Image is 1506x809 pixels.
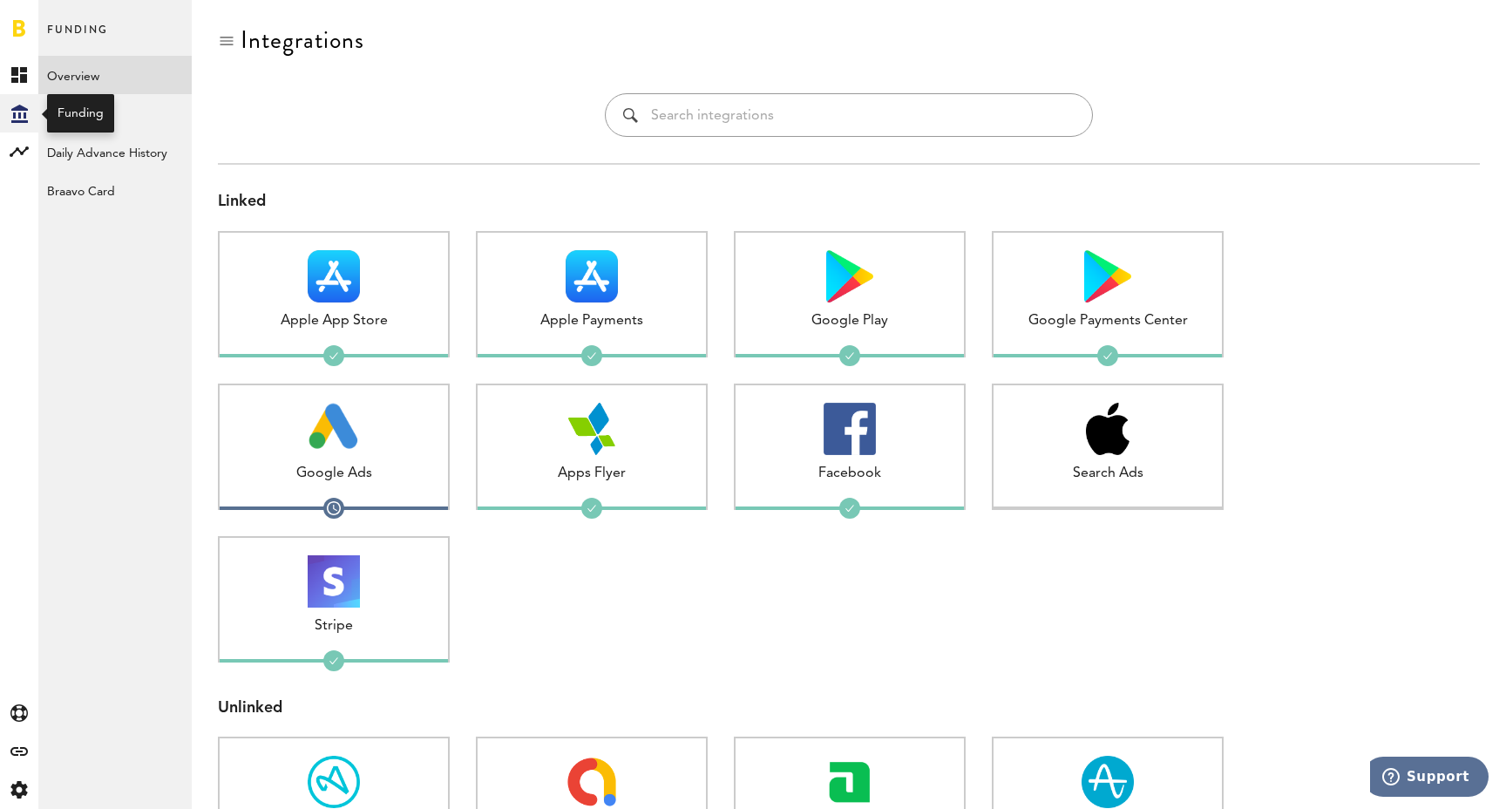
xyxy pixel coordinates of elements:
[241,26,364,54] div: Integrations
[1082,756,1134,808] img: Amplitude
[38,171,192,209] a: Braavo Card
[736,311,964,331] div: Google Play
[58,105,104,122] div: Funding
[218,697,1480,720] div: Unlinked
[309,403,360,455] img: Google Ads
[478,311,706,331] div: Apple Payments
[218,191,1480,214] div: Linked
[220,616,448,636] div: Stripe
[736,464,964,484] div: Facebook
[220,311,448,331] div: Apple App Store
[566,250,618,303] img: Apple Payments
[38,56,192,94] a: Overview
[1086,403,1129,455] img: Search Ads
[824,756,876,808] img: Adyen
[308,250,360,303] img: Apple App Store
[826,250,873,303] img: Google Play
[220,464,448,484] div: Google Ads
[651,94,1075,136] input: Search integrations
[38,133,192,171] a: Daily Advance History
[1370,757,1489,800] iframe: Opens a widget where you can find more information
[308,555,360,608] img: Stripe
[308,756,360,808] img: Adjust
[47,19,108,56] span: Funding
[994,311,1222,331] div: Google Payments Center
[38,94,192,133] a: Transactions
[566,756,618,808] img: Admob OAuth
[824,403,876,455] img: Facebook
[994,464,1222,484] div: Search Ads
[1084,250,1131,303] img: Google Payments Center
[478,464,706,484] div: Apps Flyer
[566,403,618,455] img: Apps Flyer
